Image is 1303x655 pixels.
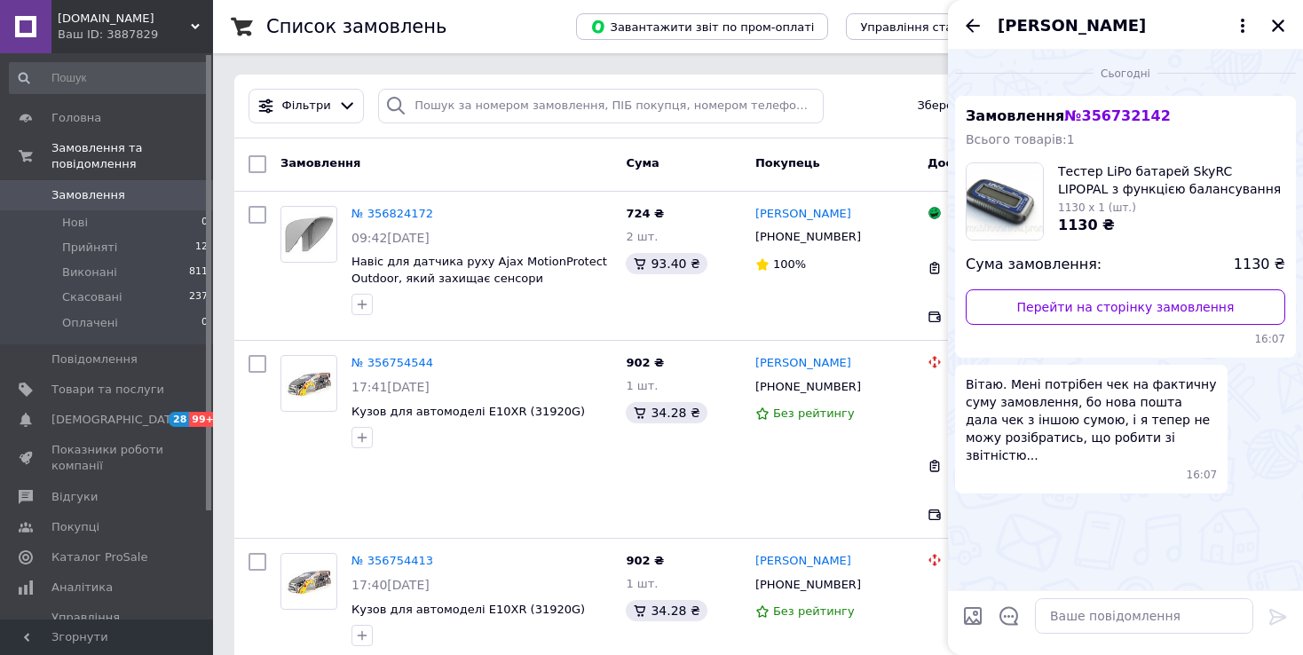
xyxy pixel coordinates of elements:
[755,156,820,170] span: Покупець
[626,402,707,423] div: 34.28 ₴
[773,604,855,618] span: Без рейтингу
[626,253,707,274] div: 93.40 ₴
[280,355,337,412] a: Фото товару
[266,16,446,37] h1: Список замовлень
[62,315,118,331] span: Оплачені
[626,379,658,392] span: 1 шт.
[846,13,1010,40] button: Управління статусами
[998,604,1021,627] button: Відкрити шаблони відповідей
[966,289,1285,325] a: Перейти на сторінку замовлення
[351,356,433,369] a: № 356754544
[51,412,183,428] span: [DEMOGRAPHIC_DATA]
[351,255,607,318] a: Навіс для датчика руху Ajax MotionProtect Outdoor, який захищає сенсори маскування від дощу та сн...
[590,19,814,35] span: Завантажити звіт по пром-оплаті
[755,355,851,372] a: [PERSON_NAME]
[928,156,1059,170] span: Доставка та оплата
[9,62,209,94] input: Пошук
[169,412,189,427] span: 28
[998,14,1253,37] button: [PERSON_NAME]
[351,554,433,567] a: № 356754413
[201,315,208,331] span: 0
[1187,468,1218,483] span: 16:07 12.08.2025
[51,489,98,505] span: Відгуки
[626,577,658,590] span: 1 шт.
[62,264,117,280] span: Виконані
[755,553,851,570] a: [PERSON_NAME]
[51,519,99,535] span: Покупці
[51,549,147,565] span: Каталог ProSale
[860,20,996,34] span: Управління статусами
[378,89,823,123] input: Пошук за номером замовлення, ПІБ покупця, номером телефону, Email, номером накладної
[51,140,213,172] span: Замовлення та повідомлення
[752,225,865,249] div: [PHONE_NUMBER]
[58,27,213,43] div: Ваш ID: 3887829
[51,351,138,367] span: Повідомлення
[1058,217,1115,233] span: 1130 ₴
[351,231,430,245] span: 09:42[DATE]
[281,363,336,405] img: Фото товару
[967,163,1043,240] img: 5171952880_w1000_h1000_tester-lipo-batarej.jpg
[351,207,433,220] a: № 356824172
[576,13,828,40] button: Завантажити звіт по пром-оплаті
[773,257,806,271] span: 100%
[955,64,1296,82] div: 12.08.2025
[51,382,164,398] span: Товари та послуги
[51,442,164,474] span: Показники роботи компанії
[280,156,360,170] span: Замовлення
[966,132,1075,146] span: Всього товарів: 1
[752,573,865,596] div: [PHONE_NUMBER]
[1058,162,1285,198] span: Тестер LiPo батарей SkyRC LIPOPAL з функцією балансування (SK-500007-01)
[626,230,658,243] span: 2 шт.
[51,110,101,126] span: Головна
[1234,255,1285,275] span: 1130 ₴
[195,240,208,256] span: 12
[62,215,88,231] span: Нові
[189,264,208,280] span: 811
[351,380,430,394] span: 17:41[DATE]
[62,240,117,256] span: Прийняті
[966,107,1171,124] span: Замовлення
[62,289,122,305] span: Скасовані
[280,553,337,610] a: Фото товару
[626,207,664,220] span: 724 ₴
[966,375,1217,464] span: Вітаю. Мені потрібен чек на фактичну суму замовлення, бо нова пошта дала чек з іншою сумою, і я т...
[1064,107,1170,124] span: № 356732142
[280,206,337,263] a: Фото товару
[1267,15,1289,36] button: Закрити
[773,406,855,420] span: Без рейтингу
[51,580,113,596] span: Аналітика
[201,215,208,231] span: 0
[351,603,585,616] a: Кузов для автомоделі E10XR (31920G)
[917,98,1038,114] span: Збережені фільтри:
[58,11,191,27] span: gpsmobile.com.ua
[626,554,664,567] span: 902 ₴
[755,206,851,223] a: [PERSON_NAME]
[626,600,707,621] div: 34.28 ₴
[752,375,865,399] div: [PHONE_NUMBER]
[966,255,1102,275] span: Сума замовлення:
[51,187,125,203] span: Замовлення
[189,289,208,305] span: 237
[351,405,585,418] a: Кузов для автомоделі E10XR (31920G)
[351,578,430,592] span: 17:40[DATE]
[962,15,983,36] button: Назад
[966,332,1285,347] span: 16:07 12.08.2025
[626,356,664,369] span: 902 ₴
[282,98,331,114] span: Фільтри
[189,412,218,427] span: 99+
[1058,201,1136,214] span: 1130 x 1 (шт.)
[998,14,1146,37] span: [PERSON_NAME]
[281,214,336,255] img: Фото товару
[626,156,659,170] span: Cума
[281,561,336,603] img: Фото товару
[1094,67,1157,82] span: Сьогодні
[51,610,164,642] span: Управління сайтом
